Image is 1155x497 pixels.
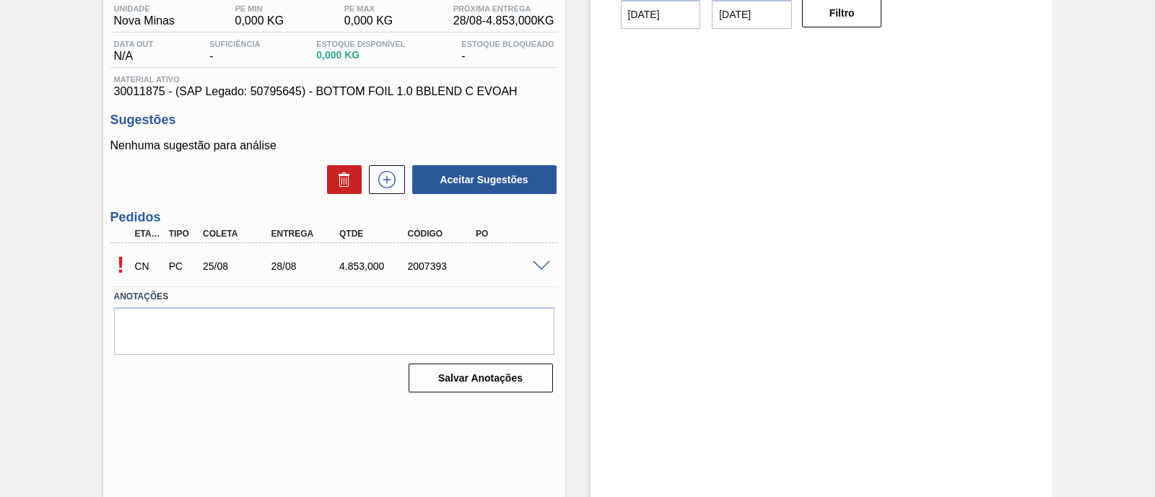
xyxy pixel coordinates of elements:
[316,40,405,48] span: Estoque Disponível
[453,14,554,27] span: 28/08 - 4.853,000 KG
[461,40,554,48] span: Estoque Bloqueado
[114,286,554,307] label: Anotações
[362,165,405,194] div: Nova sugestão
[344,14,393,27] span: 0,000 KG
[405,164,558,195] div: Aceitar Sugestões
[316,50,405,61] span: 0,000 KG
[344,4,393,13] span: PE MAX
[206,40,263,63] div: -
[199,260,274,272] div: 25/08/2025
[320,165,362,194] div: Excluir Sugestões
[268,229,343,239] div: Entrega
[131,229,166,239] div: Etapa
[110,139,558,152] p: Nenhuma sugestão para análise
[235,14,284,27] span: 0,000 KG
[412,165,557,194] button: Aceitar Sugestões
[135,260,162,272] p: CN
[131,250,166,282] div: Composição de Carga em Negociação
[165,229,200,239] div: Tipo
[114,85,554,98] span: 30011875 - (SAP Legado: 50795645) - BOTTOM FOIL 1.0 BBLEND C EVOAH
[110,210,558,225] h3: Pedidos
[110,40,157,63] div: N/A
[453,4,554,13] span: Próxima Entrega
[114,75,554,84] span: Material ativo
[114,40,154,48] span: Data out
[110,252,131,278] p: Composição de Carga pendente de aceite
[114,14,175,27] span: Nova Minas
[336,229,411,239] div: Qtde
[472,229,547,239] div: PO
[336,260,411,272] div: 4.853,000
[165,260,200,272] div: Pedido de Compra
[409,364,553,392] button: Salvar Anotações
[235,4,284,13] span: PE MIN
[404,229,479,239] div: Código
[268,260,343,272] div: 28/08/2025
[404,260,479,272] div: 2007393
[114,4,175,13] span: Unidade
[110,113,558,128] h3: Sugestões
[458,40,557,63] div: -
[199,229,274,239] div: Coleta
[209,40,260,48] span: Suficiência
